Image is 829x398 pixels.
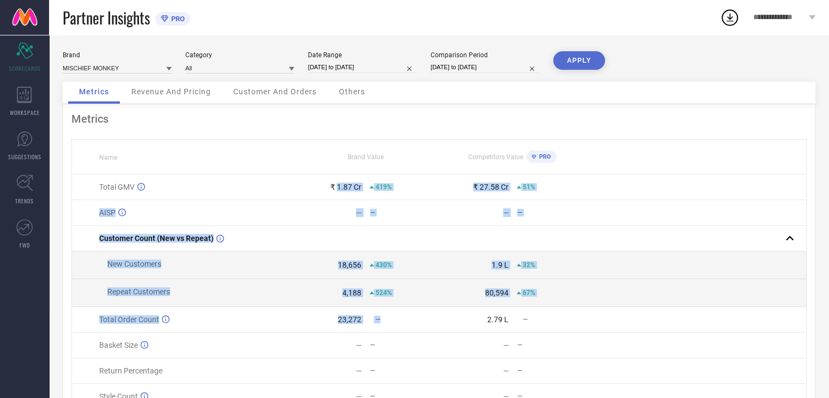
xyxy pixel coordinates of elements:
[370,341,438,349] div: —
[107,260,161,268] span: New Customers
[338,261,361,269] div: 18,656
[473,183,509,191] div: ₹ 27.58 Cr
[503,341,509,349] div: —
[308,62,417,73] input: Select date range
[720,8,740,27] div: Open download list
[517,209,585,216] div: —
[523,261,535,269] span: 32%
[99,315,159,324] span: Total Order Count
[376,183,392,191] span: 419%
[63,7,150,29] span: Partner Insights
[20,241,30,249] span: FWD
[63,51,172,59] div: Brand
[79,87,109,96] span: Metrics
[99,234,214,243] span: Customer Count (New vs Repeat)
[487,315,509,324] div: 2.79 L
[517,367,585,375] div: —
[536,153,551,160] span: PRO
[503,208,509,217] div: —
[376,289,392,297] span: 524%
[356,208,362,217] div: —
[339,87,365,96] span: Others
[15,197,34,205] span: TRENDS
[485,288,509,297] div: 80,594
[523,316,528,323] span: —
[99,183,135,191] span: Total GMV
[233,87,317,96] span: Customer And Orders
[553,51,605,70] button: APPLY
[523,183,535,191] span: 51%
[71,112,807,125] div: Metrics
[517,341,585,349] div: —
[8,153,41,161] span: SUGGESTIONS
[356,341,362,349] div: —
[376,261,392,269] span: 430%
[10,108,40,117] span: WORKSPACE
[131,87,211,96] span: Revenue And Pricing
[99,341,138,349] span: Basket Size
[99,208,116,217] span: AISP
[468,153,523,161] span: Competitors Value
[308,51,417,59] div: Date Range
[338,315,361,324] div: 23,272
[356,366,362,375] div: —
[9,64,41,73] span: SCORECARDS
[330,183,361,191] div: ₹ 1.87 Cr
[431,62,540,73] input: Select comparison period
[342,288,361,297] div: 4,188
[107,287,170,296] span: Repeat Customers
[523,289,535,297] span: 67%
[492,261,509,269] div: 1.9 L
[99,154,117,161] span: Name
[370,209,438,216] div: —
[431,51,540,59] div: Comparison Period
[168,15,185,23] span: PRO
[370,367,438,375] div: —
[503,366,509,375] div: —
[99,366,162,375] span: Return Percentage
[348,153,384,161] span: Brand Value
[376,316,380,323] span: —
[185,51,294,59] div: Category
